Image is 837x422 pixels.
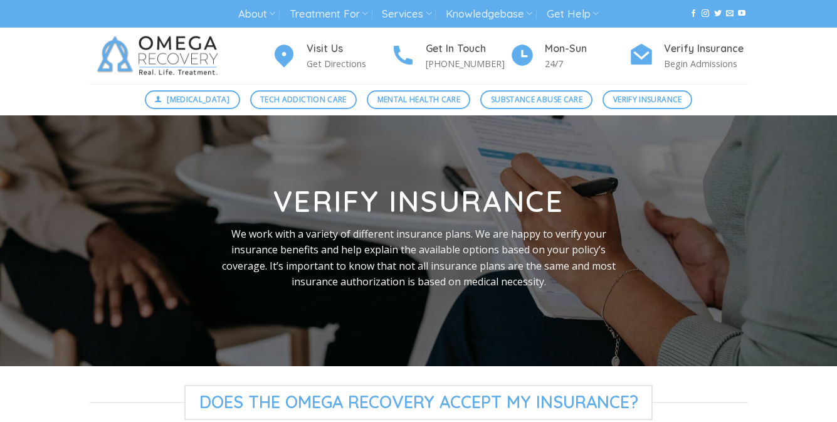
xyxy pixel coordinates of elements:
a: Get In Touch [PHONE_NUMBER] [391,41,510,71]
a: Treatment For [290,3,368,26]
span: [MEDICAL_DATA] [167,93,229,105]
a: Follow on Twitter [714,9,722,18]
a: Services [382,3,431,26]
a: Follow on YouTube [738,9,745,18]
h4: Mon-Sun [545,41,629,57]
a: Knowledgebase [446,3,532,26]
h4: Visit Us [307,41,391,57]
a: About [238,3,275,26]
span: Does The Omega Recovery Accept My Insurance? [184,385,653,420]
a: [MEDICAL_DATA] [145,90,240,109]
p: Begin Admissions [664,56,748,71]
p: Get Directions [307,56,391,71]
span: Tech Addiction Care [260,93,347,105]
strong: Verify Insurance [273,183,564,219]
span: Mental Health Care [377,93,460,105]
p: 24/7 [545,56,629,71]
h4: Get In Touch [426,41,510,57]
p: We work with a variety of different insurance plans. We are happy to verify your insurance benefi... [216,226,622,290]
a: Get Help [547,3,599,26]
a: Verify Insurance Begin Admissions [629,41,748,71]
a: Send us an email [726,9,734,18]
h4: Verify Insurance [664,41,748,57]
a: Mental Health Care [367,90,470,109]
a: Visit Us Get Directions [271,41,391,71]
a: Follow on Instagram [702,9,709,18]
a: Tech Addiction Care [250,90,357,109]
img: Omega Recovery [90,28,231,84]
a: Substance Abuse Care [480,90,592,109]
a: Follow on Facebook [690,9,697,18]
span: Substance Abuse Care [491,93,582,105]
span: Verify Insurance [613,93,682,105]
p: [PHONE_NUMBER] [426,56,510,71]
a: Verify Insurance [603,90,692,109]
